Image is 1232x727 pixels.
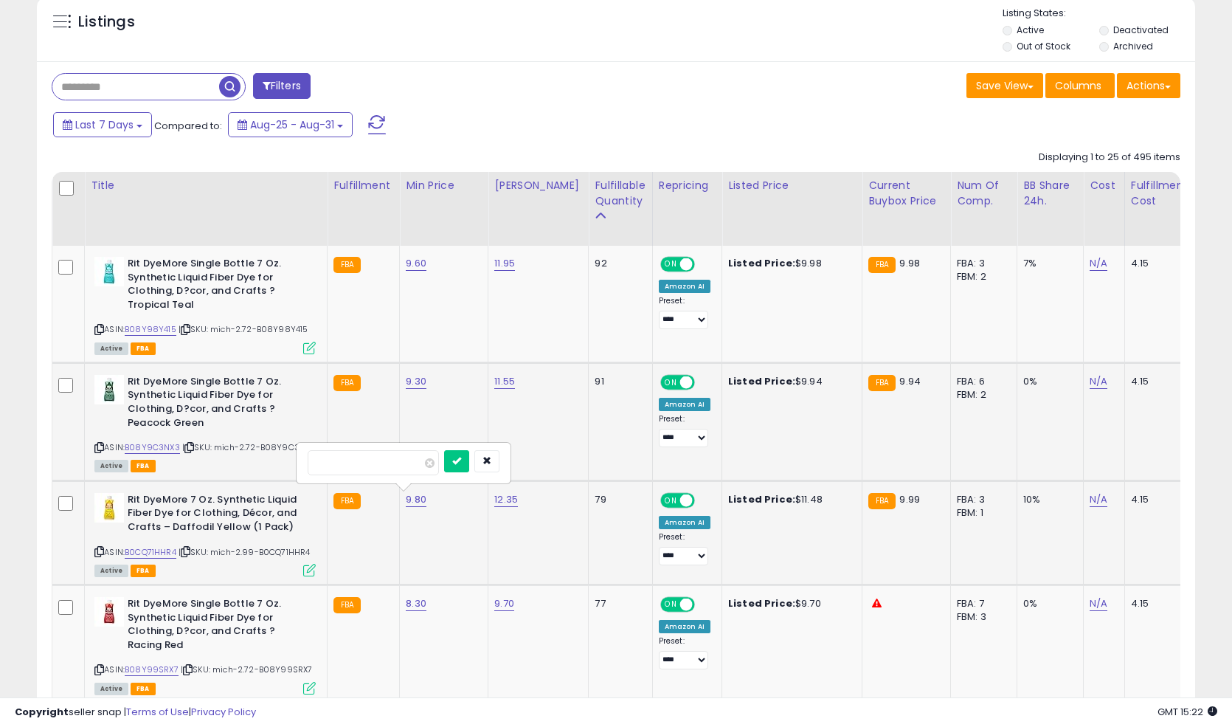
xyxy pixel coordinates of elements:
div: Min Price [406,178,482,193]
small: FBA [333,597,361,613]
div: 0% [1023,597,1072,610]
img: 41vC73nZ2WL._SL40_.jpg [94,597,124,627]
span: 9.94 [899,374,921,388]
div: 10% [1023,493,1072,506]
small: FBA [333,375,361,391]
span: | SKU: mich-2.99-B0CQ71HHR4 [179,546,311,558]
div: 4.15 [1131,493,1183,506]
div: $9.70 [728,597,851,610]
div: Preset: [659,636,710,669]
span: FBA [131,565,156,577]
a: 9.80 [406,492,426,507]
p: Listing States: [1003,7,1195,21]
button: Last 7 Days [53,112,152,137]
a: N/A [1090,492,1107,507]
div: 91 [595,375,640,388]
b: Rit DyeMore Single Bottle 7 Oz. Synthetic Liquid Fiber Dye for Clothing, D?cor, and Crafts ? Trop... [128,257,307,315]
strong: Copyright [15,705,69,719]
div: Displaying 1 to 25 of 495 items [1039,151,1180,165]
div: Amazon AI [659,280,710,293]
img: 41QAVzqLYpL._SL40_.jpg [94,375,124,404]
b: Rit DyeMore Single Bottle 7 Oz. Synthetic Liquid Fiber Dye for Clothing, D?cor, and Crafts ? Peac... [128,375,307,433]
div: Fulfillment Cost [1131,178,1188,209]
span: OFF [692,258,716,271]
div: Amazon AI [659,398,710,411]
span: | SKU: mich-2.72-B08Y99SRX7 [181,664,313,675]
div: Preset: [659,414,710,447]
a: N/A [1090,256,1107,271]
div: 4.15 [1131,597,1183,610]
a: Privacy Policy [191,705,256,719]
span: FBA [131,342,156,355]
a: B08Y98Y415 [125,323,176,336]
b: Listed Price: [728,492,795,506]
div: seller snap | | [15,706,256,720]
div: FBM: 2 [957,388,1006,402]
b: Listed Price: [728,596,795,610]
label: Active [1017,24,1044,36]
b: Rit DyeMore 7 Oz. Synthetic Liquid Fiber Dye for Clothing, Décor, and Crafts – Daffodil Yellow (1... [128,493,307,538]
div: Fulfillment [333,178,393,193]
b: Rit DyeMore Single Bottle 7 Oz. Synthetic Liquid Fiber Dye for Clothing, D?cor, and Crafts ? Raci... [128,597,307,655]
span: OFF [692,376,716,388]
button: Actions [1117,73,1180,98]
div: Preset: [659,532,710,565]
span: 9.99 [899,492,920,506]
div: 79 [595,493,640,506]
div: Amazon AI [659,620,710,633]
span: All listings currently available for purchase on Amazon [94,683,128,695]
div: Current Buybox Price [868,178,944,209]
a: B0CQ71HHR4 [125,546,176,559]
label: Archived [1113,40,1153,52]
div: Cost [1090,178,1118,193]
div: 0% [1023,375,1072,388]
div: ASIN: [94,257,316,353]
a: 9.30 [406,374,426,389]
a: 9.70 [494,596,514,611]
h5: Listings [78,12,135,32]
div: FBA: 6 [957,375,1006,388]
span: Last 7 Days [75,117,134,132]
span: OFF [692,494,716,506]
div: FBM: 1 [957,506,1006,520]
div: Preset: [659,296,710,329]
b: Listed Price: [728,374,795,388]
span: Columns [1055,78,1101,93]
a: 11.55 [494,374,515,389]
small: FBA [868,493,896,509]
div: Fulfillable Quantity [595,178,646,209]
div: FBA: 3 [957,493,1006,506]
span: ON [662,599,680,611]
div: Repricing [659,178,716,193]
div: ASIN: [94,493,316,575]
img: 41tg1CldM7L._SL40_.jpg [94,257,124,286]
img: 41wX7EpxYrL._SL40_.jpg [94,493,124,523]
span: 9.98 [899,256,920,270]
label: Deactivated [1113,24,1169,36]
a: N/A [1090,374,1107,389]
div: ASIN: [94,375,316,471]
span: Compared to: [154,119,222,133]
span: ON [662,494,680,506]
label: Out of Stock [1017,40,1070,52]
div: 77 [595,597,640,610]
span: ON [662,258,680,271]
span: | SKU: mich-2.72-B08Y9C3NX3 [182,441,316,453]
a: B08Y9C3NX3 [125,441,180,454]
span: All listings currently available for purchase on Amazon [94,565,128,577]
div: 4.15 [1131,375,1183,388]
span: All listings currently available for purchase on Amazon [94,460,128,472]
a: 9.60 [406,256,426,271]
a: 12.35 [494,492,518,507]
div: Num of Comp. [957,178,1011,209]
div: 4.15 [1131,257,1183,270]
a: 11.95 [494,256,515,271]
span: 2025-09-8 15:22 GMT [1157,705,1217,719]
span: ON [662,376,680,388]
button: Save View [966,73,1043,98]
span: All listings currently available for purchase on Amazon [94,342,128,355]
div: FBM: 2 [957,270,1006,283]
div: $11.48 [728,493,851,506]
div: FBA: 3 [957,257,1006,270]
div: BB Share 24h. [1023,178,1077,209]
